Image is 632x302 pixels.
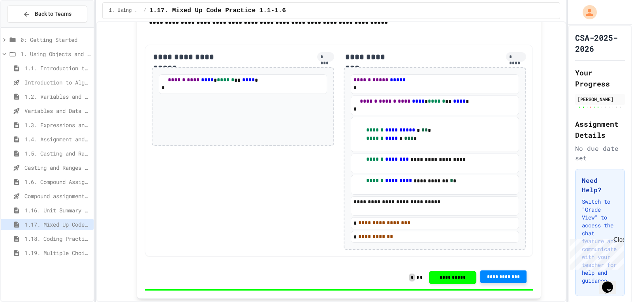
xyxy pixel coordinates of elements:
span: 1.17. Mixed Up Code Practice 1.1-1.6 [24,220,90,229]
span: 1. Using Objects and Methods [109,8,140,14]
h3: Need Help? [582,176,618,195]
span: Introduction to Algorithms, Programming, and Compilers [24,78,90,86]
span: Compound assignment operators - Quiz [24,192,90,200]
span: Back to Teams [35,10,71,18]
iframe: chat widget [599,270,624,294]
h1: CSA-2025-2026 [575,32,625,54]
span: / [143,8,146,14]
span: 1.17. Mixed Up Code Practice 1.1-1.6 [149,6,286,15]
span: 1.1. Introduction to Algorithms, Programming, and Compilers [24,64,90,72]
span: 1.16. Unit Summary 1a (1.1-1.6) [24,206,90,214]
span: 1.6. Compound Assignment Operators [24,178,90,186]
span: Variables and Data Types - Quiz [24,107,90,115]
div: Chat with us now!Close [3,3,55,50]
span: 1.2. Variables and Data Types [24,92,90,101]
span: Casting and Ranges of variables - Quiz [24,163,90,172]
span: 1.4. Assignment and Input [24,135,90,143]
div: No due date set [575,144,625,163]
span: 1.19. Multiple Choice Exercises for Unit 1a (1.1-1.6) [24,249,90,257]
h2: Assignment Details [575,118,625,141]
div: [PERSON_NAME] [577,96,623,103]
span: 0: Getting Started [21,36,90,44]
span: 1.18. Coding Practice 1a (1.1-1.6) [24,234,90,243]
p: Switch to "Grade View" to access the chat feature and communicate with your teacher for help and ... [582,198,618,285]
div: My Account [574,3,599,21]
h2: Your Progress [575,67,625,89]
iframe: chat widget [566,236,624,270]
span: 1. Using Objects and Methods [21,50,90,58]
span: 1.3. Expressions and Output [New] [24,121,90,129]
span: 1.5. Casting and Ranges of Values [24,149,90,158]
